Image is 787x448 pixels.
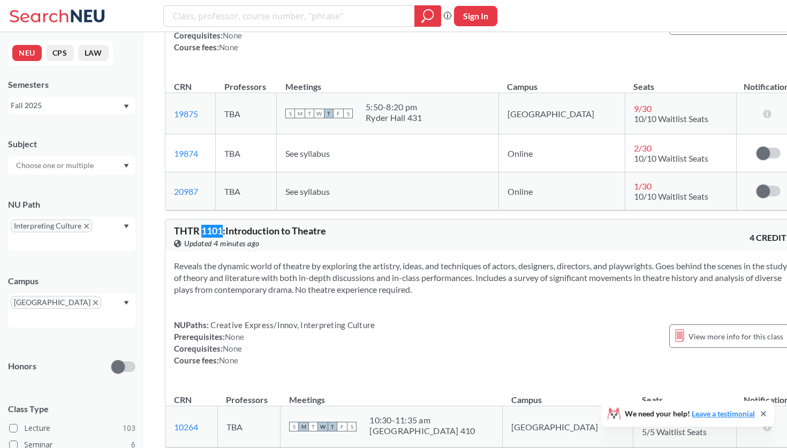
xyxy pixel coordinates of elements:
[93,300,98,305] svg: X to remove pill
[174,81,192,93] div: CRN
[174,394,192,406] div: CRN
[634,103,652,113] span: 9 / 30
[8,97,135,114] div: Fall 2025Dropdown arrow
[625,410,755,417] span: We need your help!
[209,320,375,330] span: Creative Express/Innov, Interpreting Culture
[46,45,74,61] button: CPS
[314,109,324,118] span: W
[305,109,314,118] span: T
[124,224,129,229] svg: Dropdown arrow
[223,344,242,353] span: None
[328,422,337,431] span: T
[318,422,328,431] span: W
[299,422,308,431] span: M
[225,332,244,341] span: None
[285,109,295,118] span: S
[124,104,129,109] svg: Dropdown arrow
[692,409,755,418] a: Leave a testimonial
[219,355,238,365] span: None
[8,403,135,415] span: Class Type
[11,296,101,309] span: [GEOGRAPHIC_DATA]X to remove pill
[366,112,422,123] div: Ryder Hall 431
[369,426,475,436] div: [GEOGRAPHIC_DATA] 410
[174,109,198,119] a: 19875
[498,134,625,172] td: Online
[688,330,783,343] span: View more info for this class
[9,421,135,435] label: Lecture
[414,5,441,27] div: magnifying glass
[334,109,343,118] span: F
[343,109,353,118] span: S
[174,186,198,196] a: 20987
[8,217,135,251] div: Interpreting CultureX to remove pillDropdown arrow
[503,406,633,447] td: [GEOGRAPHIC_DATA]
[11,159,101,172] input: Choose one or multiple
[633,383,737,406] th: Seats
[337,422,347,431] span: F
[124,301,129,305] svg: Dropdown arrow
[216,70,277,93] th: Professors
[216,172,277,210] td: TBA
[174,422,198,432] a: 10264
[12,45,42,61] button: NEU
[184,238,260,249] span: Updated 4 minutes ago
[454,6,497,26] button: Sign In
[634,181,652,191] span: 1 / 30
[217,406,281,447] td: TBA
[8,156,135,174] div: Dropdown arrow
[625,70,736,93] th: Seats
[498,70,625,93] th: Campus
[366,102,422,112] div: 5:50 - 8:20 pm
[217,383,281,406] th: Professors
[285,186,330,196] span: See syllabus
[8,199,135,210] div: NU Path
[285,148,330,158] span: See syllabus
[295,109,305,118] span: M
[634,153,708,163] span: 10/10 Waitlist Seats
[174,225,326,237] span: THTR 1101 : Introduction to Theatre
[503,383,633,406] th: Campus
[11,100,123,111] div: Fall 2025
[281,383,503,406] th: Meetings
[8,79,135,90] div: Semesters
[277,70,499,93] th: Meetings
[498,93,625,134] td: [GEOGRAPHIC_DATA]
[123,422,135,434] span: 103
[498,172,625,210] td: Online
[8,138,135,150] div: Subject
[308,422,318,431] span: T
[216,93,277,134] td: TBA
[289,422,299,431] span: S
[347,422,357,431] span: S
[421,9,434,24] svg: magnifying glass
[8,293,135,328] div: [GEOGRAPHIC_DATA]X to remove pillDropdown arrow
[324,109,334,118] span: T
[634,143,652,153] span: 2 / 30
[216,134,277,172] td: TBA
[634,191,708,201] span: 10/10 Waitlist Seats
[369,415,475,426] div: 10:30 - 11:35 am
[174,148,198,158] a: 19874
[223,31,242,40] span: None
[84,224,89,229] svg: X to remove pill
[124,164,129,168] svg: Dropdown arrow
[172,7,407,25] input: Class, professor, course number, "phrase"
[8,275,135,287] div: Campus
[11,219,92,232] span: Interpreting CultureX to remove pill
[219,42,238,52] span: None
[78,45,109,61] button: LAW
[634,113,708,124] span: 10/10 Waitlist Seats
[642,427,707,437] span: 5/5 Waitlist Seats
[8,360,36,373] p: Honors
[174,319,375,366] div: NUPaths: Prerequisites: Corequisites: Course fees:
